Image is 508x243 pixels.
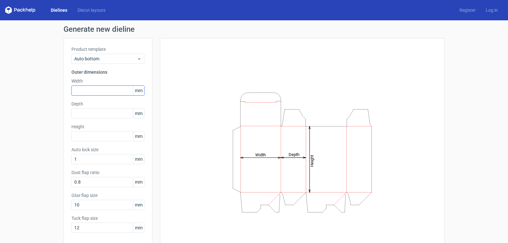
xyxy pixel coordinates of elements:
[289,152,299,157] tspan: Depth
[133,86,144,95] span: mm
[71,46,144,52] label: Product template
[133,200,144,210] span: mm
[133,109,144,118] span: mm
[72,7,110,13] a: Diecut layouts
[71,69,144,75] h3: Outer dimensions
[133,177,144,187] span: mm
[481,7,503,13] a: Log in
[310,155,314,166] tspan: Height
[71,78,144,84] label: Width
[133,154,144,164] span: mm
[71,101,144,107] label: Depth
[46,7,72,13] a: Dielines
[133,132,144,141] span: mm
[63,25,444,33] h1: Generate new dieline
[454,7,481,13] a: Register
[71,146,144,153] label: Auto lock size
[74,56,137,62] span: Auto bottom
[71,215,144,221] label: Tuck flap size
[255,152,266,157] tspan: Width
[71,169,144,176] label: Dust flap ratio
[71,192,144,199] label: Glue flap size
[71,124,144,130] label: Height
[133,223,144,233] span: mm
